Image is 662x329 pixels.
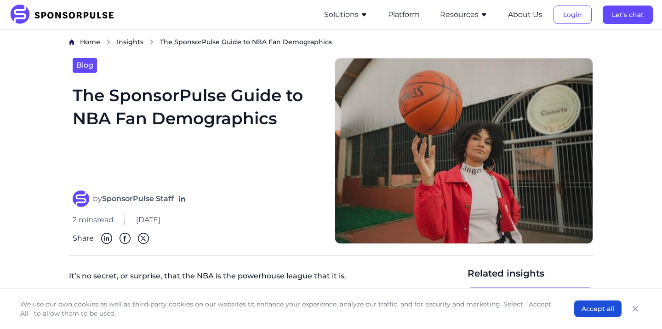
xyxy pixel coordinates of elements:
a: Platform [388,11,420,19]
button: About Us [508,9,542,20]
button: Platform [388,9,420,20]
button: Let's chat [603,6,653,24]
a: About Us [508,11,542,19]
a: Blog [73,58,97,73]
img: Home [69,39,74,45]
strong: SponsorPulse Staff [102,194,174,203]
img: Twitter [138,233,149,244]
img: Learn more about NBA fans including whether they skew male or female, popularity by household inc... [335,58,593,244]
a: Let's chat [603,11,653,19]
span: Insights [117,38,143,46]
button: Resources [440,9,488,20]
img: SponsorPulse [9,5,121,25]
img: Linkedin [101,233,112,244]
img: Facebook [120,233,131,244]
h1: The SponsorPulse Guide to NBA Fan Demographics [73,84,324,180]
img: SponsorPulse Staff [73,190,89,207]
a: Login [554,11,592,19]
p: We use our own cookies as well as third-party cookies on our websites to enhance your experience,... [20,300,556,318]
span: Share [73,233,94,244]
img: chevron right [106,39,111,45]
p: It’s no secret, or surprise, that the NBA is the powerhouse league that it is. [69,267,460,289]
button: Solutions [324,9,368,20]
span: 2 mins read [73,214,114,225]
span: The SponsorPulse Guide to NBA Fan Demographics [160,37,332,46]
a: Follow on LinkedIn [177,194,187,203]
a: Home [80,37,100,47]
img: chevron right [149,39,154,45]
span: Home [80,38,100,46]
button: Close [629,302,642,315]
span: by [93,193,174,204]
a: Insights [117,37,143,47]
button: Login [554,6,592,24]
span: Related insights [468,267,593,280]
span: [DATE] [136,214,160,225]
button: Accept all [574,300,622,317]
